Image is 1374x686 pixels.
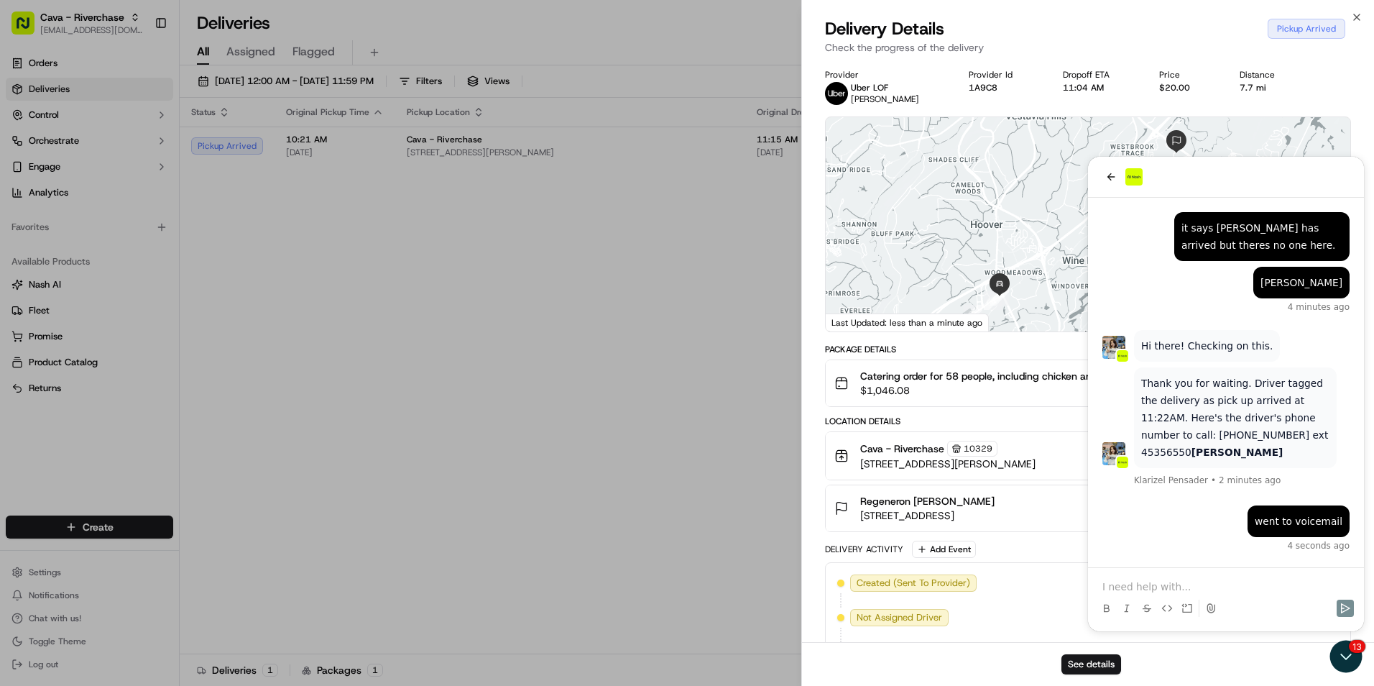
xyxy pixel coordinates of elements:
div: 7.7 mi [1240,82,1301,93]
button: Map camera controls [1314,285,1343,314]
span: [DATE] [1278,456,1324,470]
div: Price [1159,69,1217,81]
p: Uber LOF [851,82,919,93]
button: Add Event [912,541,976,558]
button: Open customer support [2,2,34,35]
div: it says [PERSON_NAME] has arrived but theres no one here. [93,63,254,97]
img: uber-new-logo.jpeg [825,82,848,105]
div: Dropoff ETA [1063,69,1136,81]
div: $20.00 [1159,82,1217,93]
a: Open this area in Google Maps (opens a new window) [829,313,877,331]
p: Thank you for waiting. Driver tagged the delivery as pick up arrived at 11:22AM. Here's the drive... [53,218,241,304]
span: [DATE] [1278,508,1324,523]
div: 11:04 AM [1063,82,1136,93]
span: 4 minutes ago [200,145,262,156]
div: Distance [1240,69,1301,81]
img: Go home [37,12,55,29]
button: back [14,12,32,29]
span: [PERSON_NAME] [851,93,919,105]
span: 10329 [964,443,992,454]
div: Provider Id [969,69,1039,81]
span: Regeneron [PERSON_NAME] [860,494,995,508]
button: See details [1061,654,1121,674]
span: Map data ©2025 Google [1173,322,1251,330]
span: [STREET_ADDRESS] [860,508,995,523]
button: Cava - Riverchase10329[STREET_ADDRESS][PERSON_NAME]10:21 AM[DATE] [826,432,1350,480]
span: $1,046.08 [860,383,1319,398]
span: Catering order for 58 people, including chicken and steak bowls, brownies, and sweet and unsweet ... [860,369,1319,383]
span: 5:15 PM CDT [1269,577,1326,590]
div: Location Details [825,416,1351,427]
span: Created (Sent To Provider) [857,577,970,590]
div: Delivery Activity [825,544,903,555]
a: Terms (opens in new tab) [1260,322,1280,330]
span: Cava - Riverchase [860,442,944,456]
p: Hi there! Checking on this. [53,180,185,198]
span: 2 minutes ago [131,318,193,329]
div: 6 [984,291,1002,310]
span: • [123,318,128,329]
a: Report a map error [1288,322,1346,330]
div: 7 [990,287,1009,306]
span: 5:15 PM CDT [1269,611,1326,624]
span: 4 seconds ago [199,383,262,395]
button: Send [249,443,266,460]
img: Klarizel Pensader [14,179,37,202]
img: Klarizel Pensader [14,285,37,308]
div: Provider [825,69,946,81]
img: Google [829,313,877,331]
span: [DATE] [1237,611,1266,624]
span: [STREET_ADDRESS][PERSON_NAME] [860,457,1036,471]
div: [PERSON_NAME] [172,117,254,134]
span: 10:21 AM [1278,442,1324,456]
span: Klarizel Pensader [46,318,120,329]
button: 1A9C8 [969,82,997,93]
div: Package Details [825,344,1351,355]
p: Check the progress of the delivery [825,40,1351,55]
div: 5 [964,305,982,324]
button: Catering order for 58 people, including chicken and steak bowls, brownies, and sweet and unsweet ... [826,360,1350,406]
span: Delivery Details [825,17,944,40]
div: Last Updated: less than a minute ago [826,314,989,331]
span: 11:15 AM [1278,494,1324,508]
span: Not Assigned Driver [857,611,942,624]
button: Keyboard shortcuts [1102,321,1164,331]
strong: [PERSON_NAME] [103,290,195,301]
span: [DATE] [1237,577,1266,590]
div: went to voicemail [167,356,254,373]
img: 1736555255976-a54dd68f-1ca7-489b-9aae-adbdc363a1c4 [29,193,40,205]
img: 1736555255976-a54dd68f-1ca7-489b-9aae-adbdc363a1c4 [29,300,40,311]
button: Regeneron [PERSON_NAME][STREET_ADDRESS]11:15 AM[DATE] [826,485,1350,531]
